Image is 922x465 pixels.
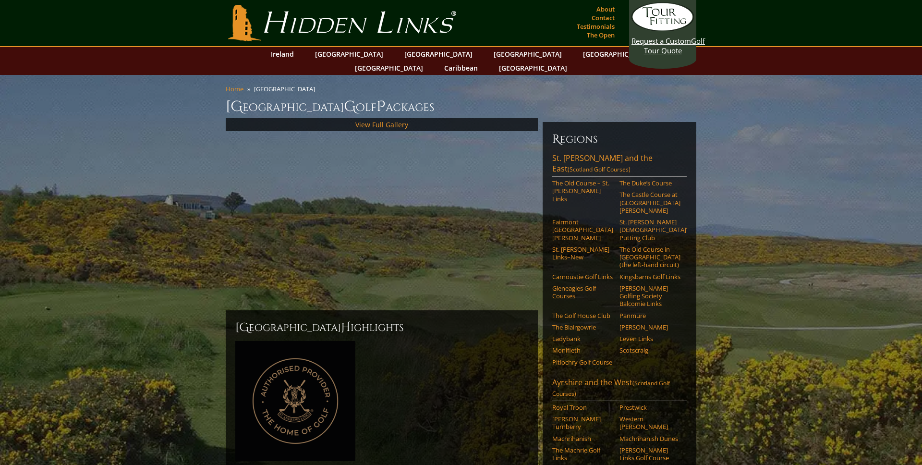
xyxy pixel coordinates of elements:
a: [GEOGRAPHIC_DATA] [578,47,656,61]
a: Home [226,85,243,93]
a: The Open [584,28,617,42]
span: (Scotland Golf Courses) [552,379,670,398]
a: St. [PERSON_NAME] and the East(Scotland Golf Courses) [552,153,687,177]
a: [PERSON_NAME] Golfing Society Balcomie Links [619,284,680,308]
a: Testimonials [574,20,617,33]
a: Caribbean [439,61,483,75]
a: Prestwick [619,404,680,411]
a: Kingsbarns Golf Links [619,273,680,281]
span: P [376,97,386,116]
a: Monifieth [552,346,613,354]
a: Carnoustie Golf Links [552,273,613,281]
span: H [341,320,351,335]
a: [GEOGRAPHIC_DATA] [489,47,567,61]
h6: Regions [552,132,687,147]
a: [GEOGRAPHIC_DATA] [400,47,477,61]
a: Ladybank [552,335,613,343]
a: Scotscraig [619,346,680,354]
a: Ireland [266,47,299,61]
a: The Old Course – St. [PERSON_NAME] Links [552,179,613,203]
a: The Duke’s Course [619,179,680,187]
a: Fairmont [GEOGRAPHIC_DATA][PERSON_NAME] [552,218,613,242]
li: [GEOGRAPHIC_DATA] [254,85,319,93]
a: Western [PERSON_NAME] [619,415,680,431]
span: (Scotland Golf Courses) [568,165,631,173]
h2: [GEOGRAPHIC_DATA] ighlights [235,320,528,335]
a: [GEOGRAPHIC_DATA] [350,61,428,75]
span: Request a Custom [631,36,691,46]
a: [PERSON_NAME] Turnberry [552,415,613,431]
a: Leven Links [619,335,680,343]
a: View Full Gallery [355,120,408,129]
a: The Castle Course at [GEOGRAPHIC_DATA][PERSON_NAME] [619,191,680,214]
a: Gleneagles Golf Courses [552,284,613,300]
a: Ayrshire and the West(Scotland Golf Courses) [552,377,687,401]
a: Machrihanish Dunes [619,435,680,442]
a: Request a CustomGolf Tour Quote [631,2,694,55]
a: Panmure [619,312,680,319]
a: The Golf House Club [552,312,613,319]
a: St. [PERSON_NAME] Links–New [552,245,613,261]
a: [GEOGRAPHIC_DATA] [494,61,572,75]
a: The Old Course in [GEOGRAPHIC_DATA] (the left-hand circuit) [619,245,680,269]
a: [GEOGRAPHIC_DATA] [310,47,388,61]
a: Royal Troon [552,404,613,411]
a: The Machrie Golf Links [552,446,613,462]
a: [PERSON_NAME] [619,323,680,331]
a: About [594,2,617,16]
a: Contact [589,11,617,24]
a: The Blairgowrie [552,323,613,331]
a: St. [PERSON_NAME] [DEMOGRAPHIC_DATA]’ Putting Club [619,218,680,242]
a: [PERSON_NAME] Links Golf Course [619,446,680,462]
h1: [GEOGRAPHIC_DATA] olf ackages [226,97,696,116]
span: G [344,97,356,116]
a: Machrihanish [552,435,613,442]
a: Pitlochry Golf Course [552,358,613,366]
